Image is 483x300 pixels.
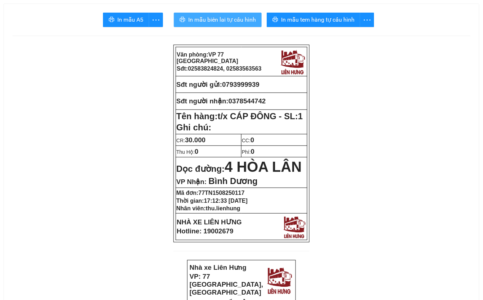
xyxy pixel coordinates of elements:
[176,205,240,211] strong: Nhân viên:
[174,13,262,27] button: printerIn mẫu biên lai tự cấu hình
[250,136,254,144] span: 0
[251,148,254,155] span: 0
[176,81,222,88] strong: Sđt người gửi:
[180,17,185,23] span: printer
[177,218,242,226] strong: NHÀ XE LIÊN HƯNG
[177,52,238,64] strong: Văn phòng:
[229,97,266,105] span: 0378544742
[282,214,307,239] img: logo
[176,198,248,204] strong: Thời gian:
[218,111,303,121] span: t/x CÁP ĐÔNG - SL:
[265,265,294,295] img: logo
[117,15,143,24] span: In mẫu A5
[222,81,259,88] span: 0793999939
[242,149,254,155] span: Phí:
[176,178,207,185] span: VP Nhận:
[267,13,360,27] button: printerIn mẫu tem hàng tự cấu hình
[225,159,302,175] span: 4 HÒA LÂN
[360,15,374,24] span: more
[177,66,262,72] strong: Sđt:
[177,52,238,64] span: VP 77 [GEOGRAPHIC_DATA]
[176,190,245,196] strong: Mã đơn:
[199,190,245,196] span: 77TN1508250117
[176,149,198,155] span: Thu Hộ:
[208,176,258,186] span: Bình Dương
[190,273,263,296] strong: VP: 77 [GEOGRAPHIC_DATA], [GEOGRAPHIC_DATA]
[149,13,163,27] button: more
[185,136,206,144] span: 30.000
[281,15,355,24] span: In mẫu tem hàng tự cấu hình
[176,164,302,174] strong: Dọc đường:
[204,198,248,204] span: 17:12:33 [DATE]
[176,122,211,132] span: Ghi chú:
[272,17,278,23] span: printer
[298,111,303,121] span: 1
[188,15,256,24] span: In mẫu biên lai tự cấu hình
[206,205,240,211] span: thu.lienhung
[188,66,262,72] span: 02583824824, 02583563563
[149,15,163,24] span: more
[176,97,229,105] strong: Sđt người nhận:
[176,111,303,121] strong: Tên hàng:
[242,138,254,143] span: CC:
[177,227,234,235] strong: Hotline: 19002679
[195,148,198,155] span: 0
[176,138,206,143] span: CR:
[360,13,374,27] button: more
[190,264,247,271] strong: Nhà xe Liên Hưng
[279,48,306,75] img: logo
[109,17,114,23] span: printer
[103,13,149,27] button: printerIn mẫu A5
